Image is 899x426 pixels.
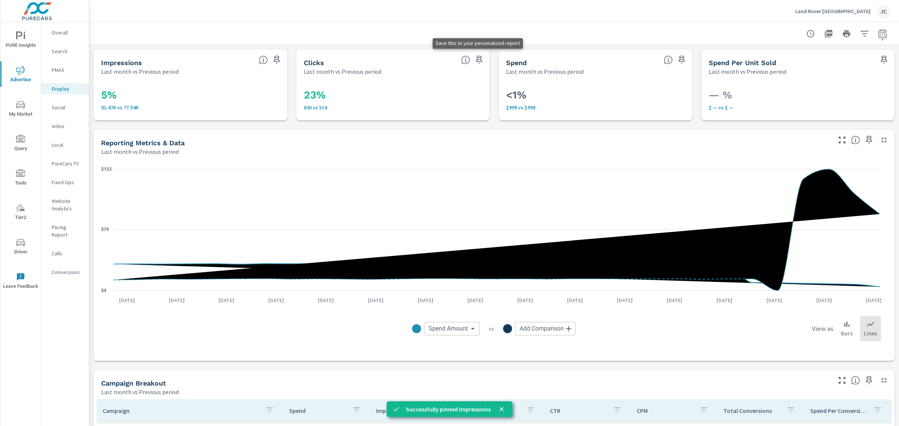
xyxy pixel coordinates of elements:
[461,55,470,64] span: The number of times an ad was clicked by a consumer.
[711,296,738,304] p: [DATE]
[878,134,890,146] button: Minimize Widget
[101,288,106,293] text: $4
[3,204,39,222] span: Tier2
[550,407,607,414] p: CTR
[41,177,89,188] div: Fixed Ops
[52,66,83,74] p: PMAX
[289,407,346,414] p: Spend
[3,31,39,50] span: PURE Insights
[676,54,688,66] span: Save this to your personalized report
[41,158,89,169] div: PureCars TV
[101,67,179,76] p: Last month vs Previous period
[761,296,787,304] p: [DATE]
[41,64,89,76] div: PMAX
[878,54,890,66] span: Save this to your personalized report
[841,329,853,338] p: Bars
[101,379,166,387] h5: Campaign Breakout
[812,325,833,332] h6: View as
[101,167,112,172] text: $153
[41,121,89,132] div: Video
[52,122,83,130] p: Video
[304,59,324,67] h5: Clicks
[810,407,867,414] p: Spend Per Conversion
[52,250,83,257] p: Calls
[821,26,836,41] button: "Export Report to PDF"
[101,147,179,156] p: Last month vs Previous period
[562,296,588,304] p: [DATE]
[52,48,83,55] p: Search
[313,296,339,304] p: [DATE]
[863,374,875,386] span: Save this to your personalized report
[376,407,433,414] p: Impressions
[3,273,39,291] span: Leave Feedback
[101,387,179,396] p: Last month vs Previous period
[41,139,89,150] div: Local
[506,104,685,110] p: $999 vs $998
[213,296,239,304] p: [DATE]
[424,322,480,335] div: Spend Amount
[857,26,872,41] button: Apply Filters
[52,85,83,92] p: Display
[52,268,83,276] p: Conversions
[612,296,638,304] p: [DATE]
[851,136,860,144] span: Understand Display data over time and see how metrics compare to each other.
[864,329,877,338] p: Lines
[863,134,875,146] span: Save this to your personalized report
[861,296,887,304] p: [DATE]
[875,26,890,41] button: Select Date Range
[101,59,142,67] h5: Impressions
[114,296,140,304] p: [DATE]
[41,83,89,94] div: Display
[101,89,280,101] h3: 5%
[3,135,39,153] span: Query
[512,296,538,304] p: [DATE]
[836,374,848,386] button: Make Fullscreen
[3,100,39,119] span: My Market
[480,325,503,332] p: vs
[304,89,482,101] h3: 23%
[3,169,39,188] span: Tools
[429,325,468,332] span: Spend Amount
[52,160,83,167] p: PureCars TV
[795,8,871,15] p: Land Rover [GEOGRAPHIC_DATA]
[839,26,854,41] button: Print Report
[0,22,41,298] div: nav menu
[41,102,89,113] div: Social
[52,29,83,36] p: Overall
[709,59,776,67] h5: Spend Per Unit Sold
[103,407,259,414] p: Campaign
[41,267,89,278] div: Conversions
[462,296,488,304] p: [DATE]
[52,179,83,186] p: Fixed Ops
[41,195,89,214] div: Website Analytics
[709,89,887,101] h3: — %
[506,67,584,76] p: Last month vs Previous period
[406,405,491,414] p: Successfully pinned Impressions
[101,104,280,110] p: 81,469 vs 77,541
[41,248,89,259] div: Calls
[723,407,780,414] p: Total Conversions
[520,325,564,332] span: Add Comparison
[41,27,89,38] div: Overall
[637,407,694,414] p: CPM
[263,296,289,304] p: [DATE]
[101,139,185,147] h5: Reporting Metrics & Data
[41,46,89,57] div: Search
[836,134,848,146] button: Make Fullscreen
[304,67,381,76] p: Last month vs Previous period
[52,197,83,212] p: Website Analytics
[851,376,860,385] span: This is a summary of Display performance results by campaign. Each column can be sorted.
[497,404,506,414] button: close
[664,55,673,64] span: The amount of money spent on advertising during the period.
[52,141,83,149] p: Local
[41,222,89,240] div: Pacing Report
[363,296,389,304] p: [DATE]
[164,296,190,304] p: [DATE]
[662,296,688,304] p: [DATE]
[709,104,887,110] p: $ — vs $ —
[271,54,283,66] span: Save this to your personalized report
[412,296,439,304] p: [DATE]
[515,322,576,335] div: Add Comparison
[3,66,39,84] span: Advertise
[877,4,890,18] div: JC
